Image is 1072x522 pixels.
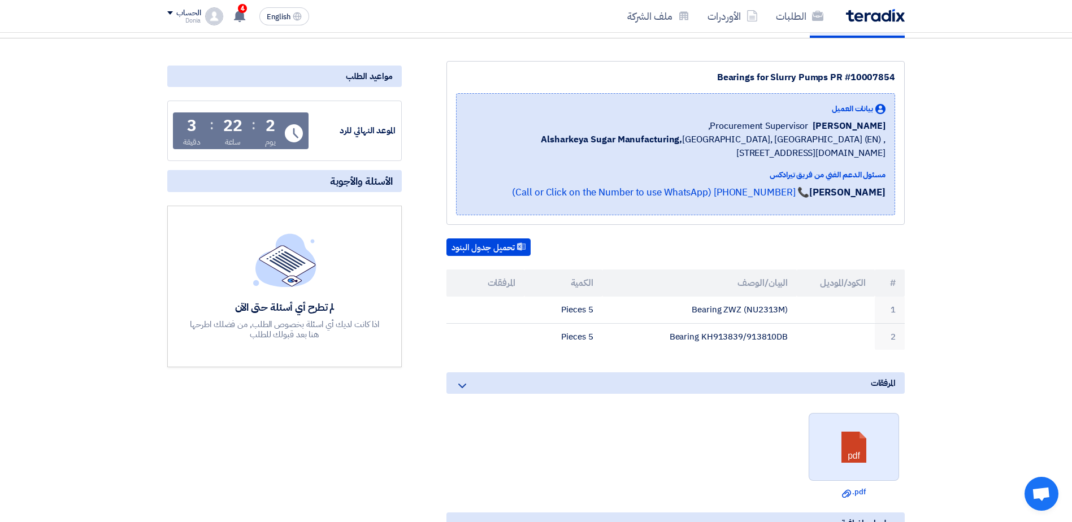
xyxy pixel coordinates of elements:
td: Bearing KH913839/913810DB [602,323,797,350]
div: الحساب [176,8,201,18]
span: [GEOGRAPHIC_DATA], [GEOGRAPHIC_DATA] (EN) ,[STREET_ADDRESS][DOMAIN_NAME] [466,133,886,160]
div: مسئول الدعم الفني من فريق تيرادكس [466,169,886,181]
div: 2 [266,118,275,134]
img: profile_test.png [205,7,223,25]
a: 📞 [PHONE_NUMBER] (Call or Click on the Number to use WhatsApp) [512,185,809,199]
th: الكمية [524,269,602,297]
img: Teradix logo [846,9,905,22]
div: اذا كانت لديك أي اسئلة بخصوص الطلب, من فضلك اطرحها هنا بعد قبولك للطلب [189,319,381,340]
a: الأوردرات [698,3,767,29]
a: ملف الشركة [618,3,698,29]
div: يوم [265,136,276,148]
div: : [210,115,214,135]
span: English [267,13,290,21]
div: Bearings for Slurry Pumps PR #10007854 [456,71,895,84]
td: 1 [875,297,905,323]
div: 3 [187,118,197,134]
span: الأسئلة والأجوبة [330,175,393,188]
div: دقيقة [183,136,201,148]
div: الموعد النهائي للرد [311,124,396,137]
th: البيان/الوصف [602,269,797,297]
a: الطلبات [767,3,832,29]
span: بيانات العميل [832,103,873,115]
button: English [259,7,309,25]
span: [PERSON_NAME] [813,119,886,133]
td: 2 [875,323,905,350]
button: تحميل جدول البنود [446,238,531,256]
div: 22 [223,118,242,134]
b: Alsharkeya Sugar Manufacturing, [541,133,682,146]
th: الكود/الموديل [797,269,875,297]
strong: [PERSON_NAME] [809,185,886,199]
div: Donia [167,18,201,24]
span: المرفقات [871,377,896,389]
div: مواعيد الطلب [167,66,402,87]
div: : [251,115,255,135]
td: Bearing ZWZ (NU2313M) [602,297,797,323]
span: Procurement Supervisor, [708,119,809,133]
th: المرفقات [446,269,524,297]
td: 5 Pieces [524,323,602,350]
img: empty_state_list.svg [253,233,316,286]
td: 5 Pieces [524,297,602,323]
div: Open chat [1025,477,1058,511]
span: 4 [238,4,247,13]
a: .pdf [812,486,896,498]
th: # [875,269,905,297]
div: ساعة [225,136,241,148]
div: لم تطرح أي أسئلة حتى الآن [189,301,381,314]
